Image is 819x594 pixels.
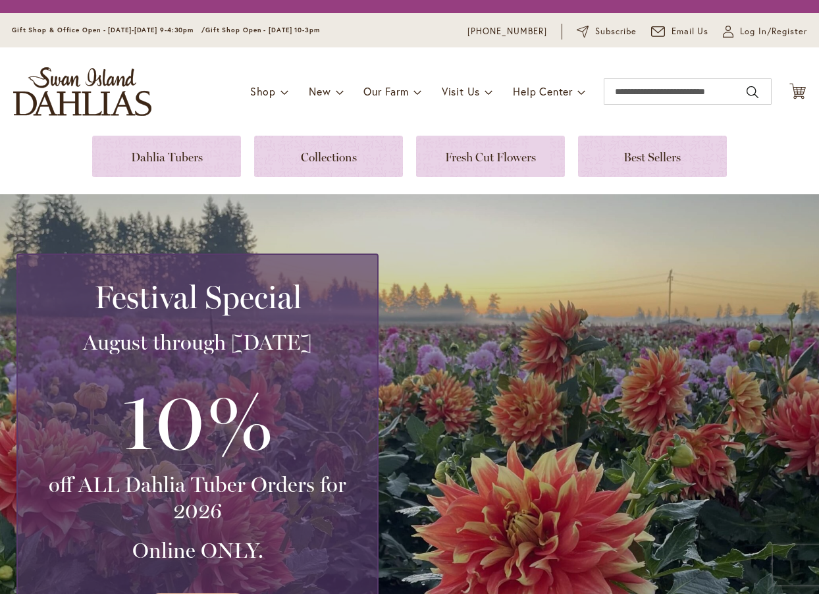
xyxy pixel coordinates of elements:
span: New [309,84,330,98]
span: Log In/Register [740,25,807,38]
span: Our Farm [363,84,408,98]
a: store logo [13,67,151,116]
h3: Online ONLY. [34,537,361,564]
span: Gift Shop & Office Open - [DATE]-[DATE] 9-4:30pm / [12,26,205,34]
a: Email Us [651,25,709,38]
span: Gift Shop Open - [DATE] 10-3pm [205,26,320,34]
span: Visit Us [442,84,480,98]
h3: off ALL Dahlia Tuber Orders for 2026 [34,472,361,524]
span: Email Us [672,25,709,38]
h2: Festival Special [34,279,361,315]
span: Help Center [513,84,573,98]
button: Search [747,82,758,103]
a: Subscribe [577,25,637,38]
span: Subscribe [595,25,637,38]
a: Log In/Register [723,25,807,38]
h3: August through [DATE] [34,329,361,356]
h3: 10% [34,369,361,472]
span: Shop [250,84,276,98]
a: [PHONE_NUMBER] [467,25,547,38]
